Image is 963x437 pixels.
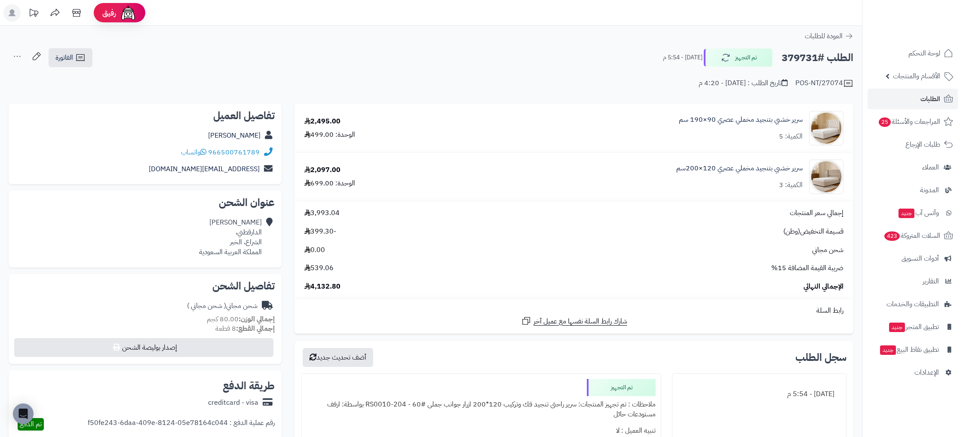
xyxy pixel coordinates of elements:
h2: الطلب #379731 [782,49,853,67]
div: تم التجهيز [587,379,656,396]
span: شارك رابط السلة نفسها مع عميل آخر [534,317,627,326]
span: شحن مجاني [812,245,843,255]
div: شحن مجاني [187,301,258,311]
span: أدوات التسويق [902,252,939,265]
div: الوحدة: 699.00 [304,178,355,188]
a: وآتس آبجديد [868,203,958,223]
span: 423 [884,231,900,241]
a: واتساب [181,147,206,157]
div: ملاحظات : تم تجهيز المنتجات: سرير راحتى تنجيد فك وتركيب 120*200 ازرار جوانب جملى #60 - RS0010-204... [307,396,656,423]
a: المراجعات والأسئلة25 [868,111,958,132]
div: 2,097.00 [304,165,340,175]
div: 2,495.00 [304,117,340,126]
div: [DATE] - 5:54 م [678,386,841,403]
span: قسيمة التخفيض(وطن) [783,227,843,237]
span: التقارير [923,275,939,287]
small: 80.00 كجم [207,314,275,324]
div: رابط السلة [298,306,850,316]
strong: إجمالي الوزن: [239,314,275,324]
span: 539.06 [304,263,334,273]
a: الطلبات [868,89,958,109]
span: لوحة التحكم [908,47,940,59]
span: رفيق [102,8,116,18]
a: [EMAIL_ADDRESS][DOMAIN_NAME] [149,164,260,174]
a: العودة للطلبات [805,31,853,41]
h2: تفاصيل الشحن [15,281,275,291]
span: ( شحن مجاني ) [187,301,226,311]
span: طلبات الإرجاع [905,138,940,151]
span: إجمالي سعر المنتجات [790,208,843,218]
a: [PERSON_NAME] [208,130,261,141]
button: أضف تحديث جديد [303,348,373,367]
img: ai-face.png [120,4,137,22]
span: تطبيق نقاط البيع [879,344,939,356]
div: تاريخ الطلب : [DATE] - 4:20 م [699,78,788,88]
span: 25 [879,117,891,127]
h2: تفاصيل العميل [15,111,275,121]
span: الإجمالي النهائي [804,282,843,292]
span: 3,993.04 [304,208,340,218]
span: 4,132.80 [304,282,340,292]
span: جديد [880,345,896,355]
span: الطلبات [920,93,940,105]
img: 1756212244-1-90x90.jpg [810,160,843,194]
span: العودة للطلبات [805,31,843,41]
strong: إجمالي القطع: [236,323,275,334]
div: POS-NT/27074 [795,78,853,89]
span: جديد [899,209,914,218]
a: المدونة [868,180,958,200]
div: Open Intercom Messenger [13,403,34,424]
span: الأقسام والمنتجات [893,70,940,82]
a: سرير خشبي بتنجيد مخملي عصري 90×190 سم [679,115,803,125]
span: المدونة [920,184,939,196]
a: الإعدادات [868,362,958,383]
span: السلات المتروكة [883,230,940,242]
span: الإعدادات [914,366,939,379]
small: [DATE] - 5:54 م [663,53,702,62]
h3: سجل الطلب [795,352,846,363]
a: لوحة التحكم [868,43,958,64]
div: رقم عملية الدفع : f50fe243-6daa-409e-8124-05e78164c044 [88,418,275,431]
h2: طريقة الدفع [223,381,275,391]
span: الفاتورة [55,52,73,63]
div: creditcard - visa [208,398,258,408]
div: الكمية: 3 [779,180,803,190]
a: أدوات التسويق [868,248,958,269]
small: 8 قطعة [215,323,275,334]
div: الوحدة: 499.00 [304,130,355,140]
button: تم التجهيز [704,49,773,67]
a: تحديثات المنصة [23,4,44,24]
a: العملاء [868,157,958,178]
img: logo-2.png [905,21,955,39]
a: السلات المتروكة423 [868,225,958,246]
h2: عنوان الشحن [15,197,275,208]
span: 0.00 [304,245,325,255]
span: ضريبة القيمة المضافة 15% [771,263,843,273]
a: 966500761789 [208,147,260,157]
a: تطبيق المتجرجديد [868,317,958,337]
a: شارك رابط السلة نفسها مع عميل آخر [521,316,627,326]
img: 1756211936-1-90x90.jpg [810,111,843,145]
button: إصدار بوليصة الشحن [14,338,273,357]
span: التطبيقات والخدمات [886,298,939,310]
span: تطبيق المتجر [888,321,939,333]
div: الكمية: 5 [779,132,803,142]
span: جديد [889,323,905,332]
a: التقارير [868,271,958,292]
div: [PERSON_NAME] الدارقطني، الشراع، الخبر المملكة العربية السعودية [199,218,262,257]
span: تم الدفع [20,419,42,429]
span: وآتس آب [898,207,939,219]
a: التطبيقات والخدمات [868,294,958,314]
span: -399.30 [304,227,336,237]
span: العملاء [922,161,939,173]
a: سرير خشبي بتنجيد مخملي عصري 120×200سم [676,163,803,173]
a: الفاتورة [49,48,92,67]
a: تطبيق نقاط البيعجديد [868,339,958,360]
span: المراجعات والأسئلة [878,116,940,128]
a: طلبات الإرجاع [868,134,958,155]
